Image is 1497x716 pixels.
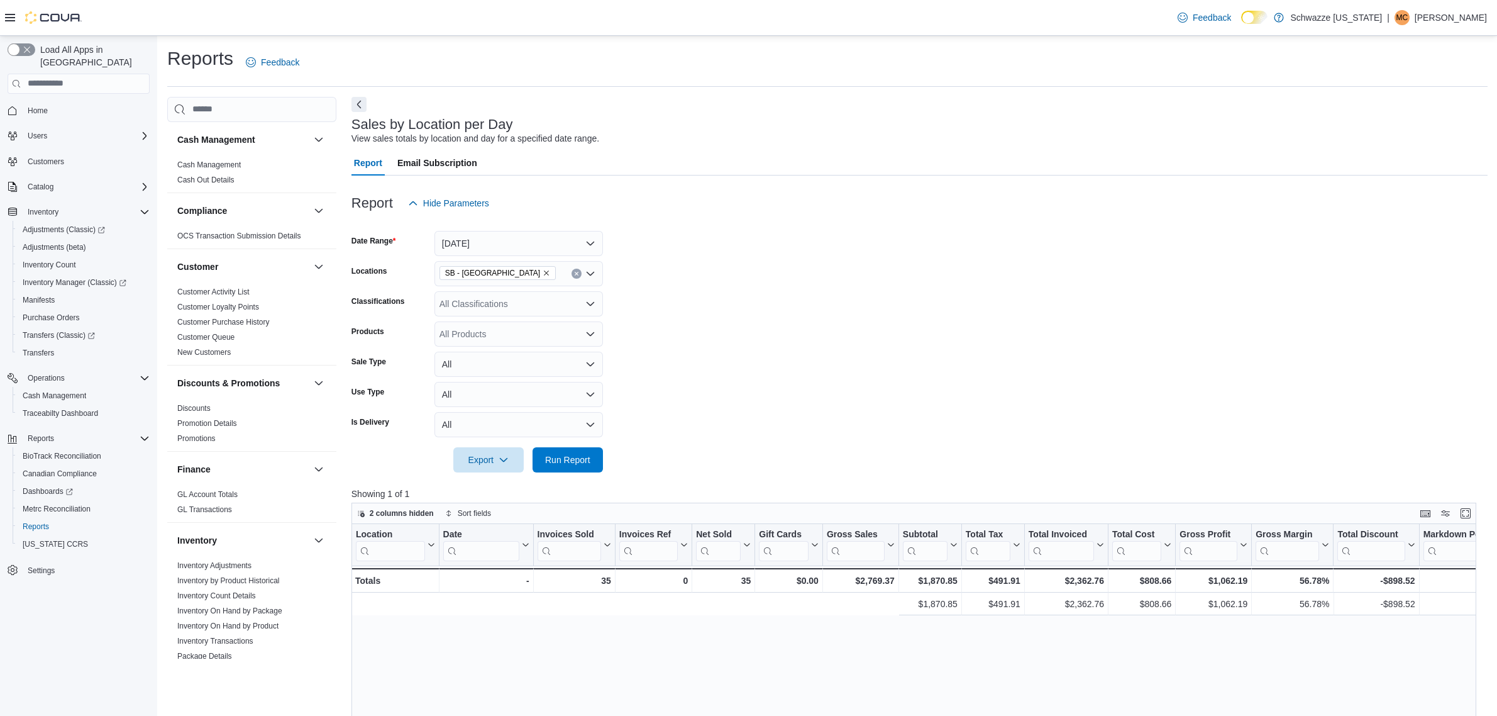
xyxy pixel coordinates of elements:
[18,449,106,464] a: BioTrack Reconciliation
[177,576,280,585] a: Inventory by Product Historical
[23,469,97,479] span: Canadian Compliance
[619,529,688,561] button: Invoices Ref
[23,431,59,446] button: Reports
[351,196,393,211] h3: Report
[1029,529,1104,561] button: Total Invoiced
[311,533,326,548] button: Inventory
[351,488,1488,500] p: Showing 1 of 1
[177,534,309,547] button: Inventory
[619,529,678,561] div: Invoices Ref
[18,406,103,421] a: Traceabilty Dashboard
[1179,596,1247,612] div: $1,062.19
[177,332,235,342] span: Customer Queue
[18,293,150,308] span: Manifests
[453,447,524,473] button: Export
[18,328,150,343] span: Transfers (Classic)
[18,466,102,481] a: Canadian Compliance
[177,347,231,357] span: New Customers
[13,500,155,518] button: Metrc Reconciliation
[23,103,53,118] a: Home
[23,563,60,578] a: Settings
[23,371,150,386] span: Operations
[827,529,885,540] div: Gross Sales
[23,408,98,418] span: Traceabilty Dashboard
[177,637,253,646] a: Inventory Transactions
[13,327,155,344] a: Transfers (Classic)
[423,197,489,210] span: Hide Parameters
[18,501,96,517] a: Metrc Reconciliation
[1029,529,1094,540] div: Total Invoiced
[439,266,556,280] span: SB - Highlands
[13,221,155,238] a: Adjustments (Classic)
[177,348,231,357] a: New Customers
[537,573,610,588] div: 35
[177,434,216,443] a: Promotions
[759,573,819,588] div: $0.00
[3,127,155,145] button: Users
[18,501,150,517] span: Metrc Reconciliation
[177,505,232,514] a: GL Transactions
[35,43,150,69] span: Load All Apps in [GEOGRAPHIC_DATA]
[23,204,150,220] span: Inventory
[177,591,256,600] a: Inventory Count Details
[351,417,389,427] label: Is Delivery
[458,508,491,518] span: Sort fields
[443,573,529,588] div: -
[177,591,256,601] span: Inventory Count Details
[177,419,237,428] a: Promotion Details
[177,204,227,217] h3: Compliance
[177,133,309,146] button: Cash Management
[18,519,54,534] a: Reports
[1179,529,1237,561] div: Gross Profit
[177,652,232,661] a: Package Details
[18,537,150,552] span: Washington CCRS
[177,303,259,311] a: Customer Loyalty Points
[23,522,49,532] span: Reports
[13,274,155,291] a: Inventory Manager (Classic)
[356,529,435,561] button: Location
[167,487,336,522] div: Finance
[13,483,155,500] a: Dashboards
[167,46,233,71] h1: Reports
[311,132,326,147] button: Cash Management
[696,529,741,540] div: Net Sold
[25,11,82,24] img: Cova
[28,182,53,192] span: Catalog
[177,489,238,500] span: GL Account Totals
[543,269,550,277] button: Remove SB - Highlands from selection in this group
[18,519,150,534] span: Reports
[8,96,150,612] nav: Complex example
[177,561,251,570] a: Inventory Adjustments
[18,388,150,403] span: Cash Management
[1112,596,1171,612] div: $808.66
[13,518,155,535] button: Reports
[177,576,280,586] span: Inventory by Product Historical
[356,529,425,540] div: Location
[1029,596,1104,612] div: $2,362.76
[397,150,477,176] span: Email Subscription
[13,535,155,553] button: [US_STATE] CCRS
[13,387,155,405] button: Cash Management
[13,405,155,422] button: Traceabilty Dashboard
[23,451,101,461] span: BioTrack Reconciliation
[23,391,86,401] span: Cash Management
[351,357,386,367] label: Sale Type
[3,203,155,221] button: Inventory
[1415,10,1487,25] p: [PERSON_NAME]
[167,284,336,365] div: Customer
[167,401,336,451] div: Discounts & Promotions
[23,154,69,169] a: Customers
[537,529,600,540] div: Invoices Sold
[311,259,326,274] button: Customer
[23,242,86,252] span: Adjustments (beta)
[177,607,282,615] a: Inventory On Hand by Package
[1337,529,1405,540] div: Total Discount
[3,430,155,447] button: Reports
[537,529,610,561] button: Invoices Sold
[177,231,301,241] span: OCS Transaction Submission Details
[1112,573,1171,588] div: $808.66
[177,318,270,327] a: Customer Purchase History
[1193,11,1231,24] span: Feedback
[351,97,367,112] button: Next
[18,388,91,403] a: Cash Management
